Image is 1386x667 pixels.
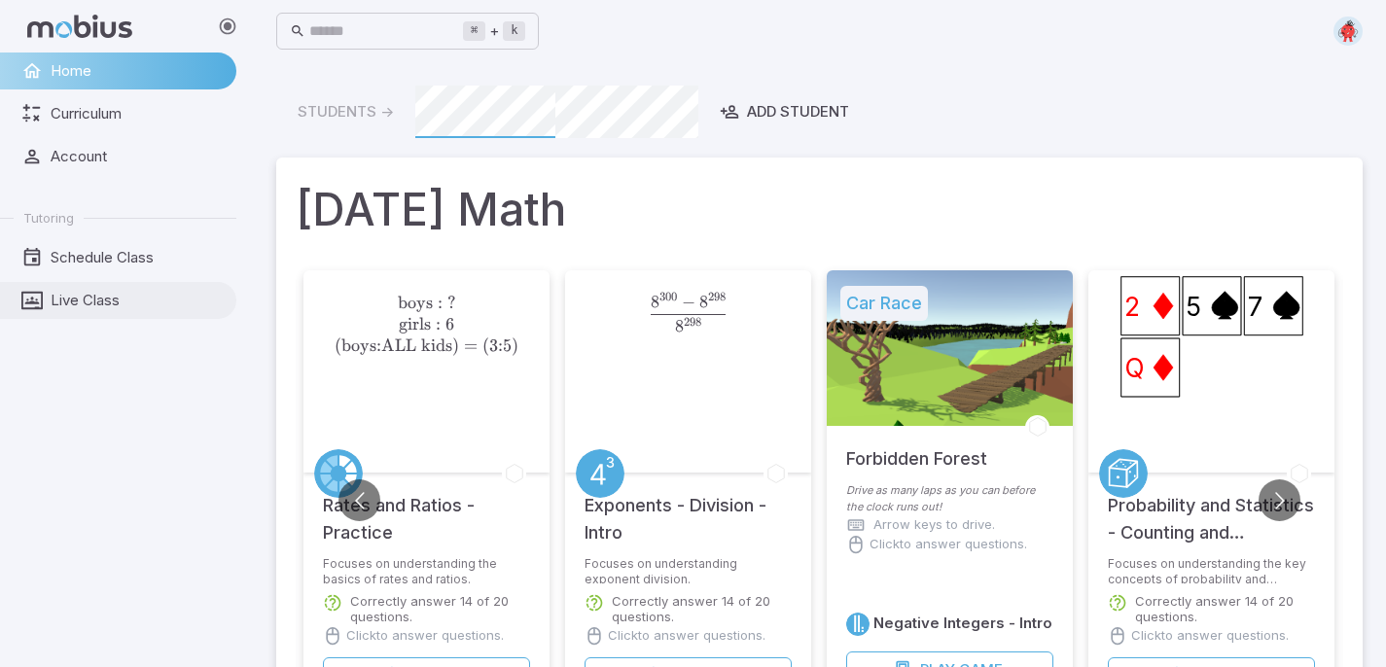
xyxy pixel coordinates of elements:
a: Probability [1099,449,1148,498]
h5: Forbidden Forest [846,426,987,473]
p: Click to answer questions. [870,535,1027,554]
a: Rates/Ratios [314,449,363,498]
span: Curriculum [51,103,223,124]
p: Drive as many laps as you can before the clock runs out! [846,482,1053,515]
span: boys : ? [398,293,456,313]
p: Focuses on understanding the key concepts of probability and counting. [1108,556,1315,583]
text: 2 [1124,291,1140,322]
kbd: k [503,21,525,41]
h6: Negative Integers - Intro [873,613,1052,634]
span: ​ [726,293,728,319]
a: Numbers [846,613,870,636]
span: 298 [684,315,701,329]
img: circle.svg [1333,17,1363,46]
button: Go to next slide [1259,479,1300,521]
span: 8 [675,316,684,336]
h5: Car Race [840,286,928,321]
span: (boys:ALL kids) = (3:5) [335,335,518,356]
span: Schedule Class [51,247,223,268]
h5: Rates and Ratios - Practice [323,473,530,546]
span: girls : 6 [399,314,454,334]
span: 8 [651,292,659,312]
a: Exponents [576,449,624,498]
p: Click to answer questions. [346,626,504,646]
div: + [463,19,525,43]
span: Home [51,60,223,82]
span: Tutoring [23,209,74,227]
button: Go to previous slide [338,479,380,521]
p: Click to answer questions. [608,626,765,646]
p: Focuses on understanding exponent division. [585,556,792,583]
p: Correctly answer 14 of 20 questions. [612,593,792,624]
text: 5 [1186,291,1201,322]
span: − [682,292,695,312]
span: Account [51,146,223,167]
h5: Exponents - Division - Intro [585,473,792,546]
p: Arrow keys to drive. [873,515,995,535]
p: Focuses on understanding the basics of rates and ratios. [323,556,530,583]
span: 298 [708,290,726,303]
p: Correctly answer 14 of 20 questions. [1135,593,1315,624]
text: 7 [1247,291,1262,322]
span: 300 [659,290,677,303]
h1: [DATE] Math [296,177,1343,243]
h5: Probability and Statistics - Counting and Probability Foundations [1108,473,1315,546]
kbd: ⌘ [463,21,485,41]
div: Add Student [720,101,849,123]
p: Correctly answer 14 of 20 questions. [350,593,530,624]
p: Click to answer questions. [1131,626,1289,646]
span: 8 [699,292,708,312]
text: Q [1124,352,1145,383]
span: Live Class [51,290,223,311]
